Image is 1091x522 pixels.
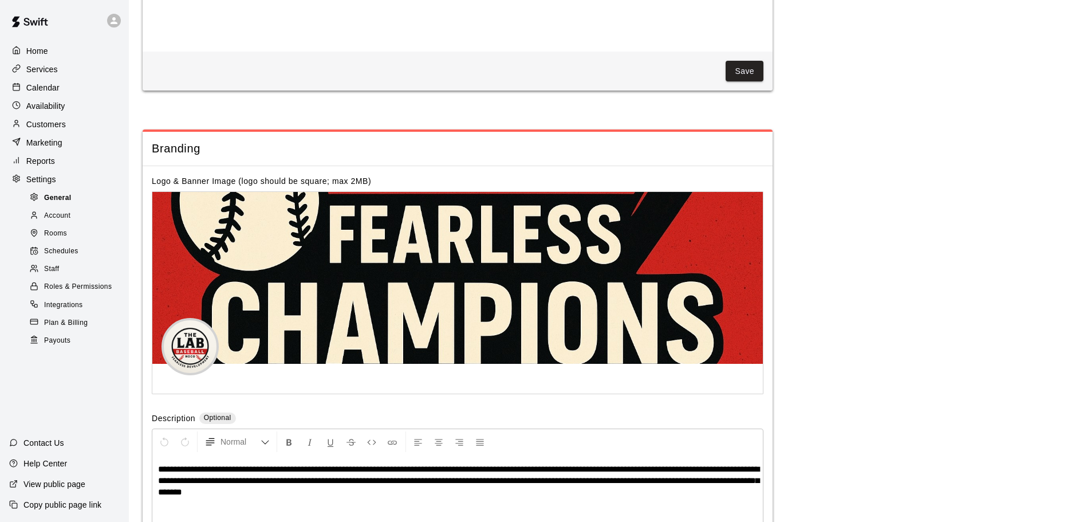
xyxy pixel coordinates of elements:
[726,61,763,82] button: Save
[26,174,56,185] p: Settings
[26,64,58,75] p: Services
[26,119,66,130] p: Customers
[44,335,70,347] span: Payouts
[44,210,70,222] span: Account
[470,431,490,452] button: Justify Align
[408,431,428,452] button: Left Align
[9,134,120,151] a: Marketing
[204,414,231,422] span: Optional
[27,333,124,349] div: Payouts
[9,152,120,170] a: Reports
[27,261,129,278] a: Staff
[27,243,129,261] a: Schedules
[23,499,101,511] p: Copy public page link
[26,100,65,112] p: Availability
[44,300,83,311] span: Integrations
[44,281,112,293] span: Roles & Permissions
[383,431,402,452] button: Insert Link
[152,176,371,186] label: Logo & Banner Image (logo should be square; max 2MB)
[27,314,129,332] a: Plan & Billing
[175,431,195,452] button: Redo
[152,141,763,156] span: Branding
[23,458,67,469] p: Help Center
[27,190,124,206] div: General
[9,171,120,188] a: Settings
[27,278,129,296] a: Roles & Permissions
[27,189,129,207] a: General
[279,431,299,452] button: Format Bold
[26,137,62,148] p: Marketing
[26,155,55,167] p: Reports
[26,82,60,93] p: Calendar
[23,478,85,490] p: View public page
[9,97,120,115] a: Availability
[27,244,124,260] div: Schedules
[152,413,195,426] label: Description
[44,228,67,240] span: Rooms
[44,264,59,275] span: Staff
[450,431,469,452] button: Right Align
[23,437,64,449] p: Contact Us
[9,116,120,133] a: Customers
[27,315,124,331] div: Plan & Billing
[341,431,361,452] button: Format Strikethrough
[27,261,124,277] div: Staff
[44,317,88,329] span: Plan & Billing
[44,246,78,257] span: Schedules
[9,61,120,78] a: Services
[27,279,124,295] div: Roles & Permissions
[27,332,129,350] a: Payouts
[27,297,124,313] div: Integrations
[220,436,261,448] span: Normal
[321,431,340,452] button: Format Underline
[9,42,120,60] a: Home
[27,208,124,224] div: Account
[27,225,129,243] a: Rooms
[44,193,72,204] span: General
[9,79,120,96] a: Calendar
[27,296,129,314] a: Integrations
[200,431,274,452] button: Formatting Options
[27,207,129,225] a: Account
[155,431,174,452] button: Undo
[27,226,124,242] div: Rooms
[26,45,48,57] p: Home
[362,431,381,452] button: Insert Code
[300,431,320,452] button: Format Italics
[429,431,448,452] button: Center Align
